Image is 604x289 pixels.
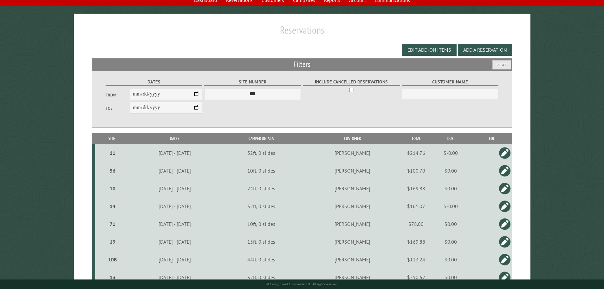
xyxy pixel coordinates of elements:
[98,150,127,156] div: 11
[403,268,429,286] td: $250.62
[129,150,220,156] div: [DATE] - [DATE]
[128,133,221,144] th: Dates
[472,133,512,144] th: Edit
[302,144,403,162] td: [PERSON_NAME]
[95,133,128,144] th: Site
[303,78,400,86] label: Include Cancelled Reservations
[302,197,403,215] td: [PERSON_NAME]
[98,256,127,263] div: 10B
[403,233,429,251] td: $169.88
[106,92,130,98] label: From:
[302,233,403,251] td: [PERSON_NAME]
[429,180,472,197] td: $0.00
[403,133,429,144] th: Total
[129,167,220,174] div: [DATE] - [DATE]
[204,78,301,86] label: Site Number
[302,215,403,233] td: [PERSON_NAME]
[429,144,472,162] td: $-0.00
[429,162,472,180] td: $0.00
[429,233,472,251] td: $0.00
[302,133,403,144] th: Customer
[221,162,302,180] td: 10ft, 0 slides
[266,282,338,286] small: © Campground Commander LLC. All rights reserved.
[403,162,429,180] td: $100.70
[403,251,429,268] td: $113.24
[403,215,429,233] td: $78.00
[98,167,127,174] div: 56
[402,44,457,56] button: Edit Add-on Items
[106,105,130,111] label: To:
[129,274,220,280] div: [DATE] - [DATE]
[429,215,472,233] td: $0.00
[106,78,202,86] label: Dates
[221,133,302,144] th: Camper Details
[129,221,220,227] div: [DATE] - [DATE]
[403,197,429,215] td: $161.07
[429,197,472,215] td: $-0.00
[458,44,512,56] button: Add a Reservation
[221,233,302,251] td: 15ft, 0 slides
[429,268,472,286] td: $0.00
[92,24,512,41] h1: Reservations
[221,251,302,268] td: 44ft, 0 slides
[98,274,127,280] div: 13
[98,221,127,227] div: 71
[403,180,429,197] td: $169.88
[221,144,302,162] td: 32ft, 0 slides
[221,180,302,197] td: 24ft, 0 slides
[129,203,220,209] div: [DATE] - [DATE]
[92,58,512,70] h2: Filters
[129,185,220,192] div: [DATE] - [DATE]
[429,133,472,144] th: Due
[98,203,127,209] div: 14
[98,185,127,192] div: 10
[402,78,498,86] label: Customer Name
[221,268,302,286] td: 32ft, 0 slides
[302,268,403,286] td: [PERSON_NAME]
[129,256,220,263] div: [DATE] - [DATE]
[302,251,403,268] td: [PERSON_NAME]
[302,162,403,180] td: [PERSON_NAME]
[98,239,127,245] div: 19
[221,197,302,215] td: 32ft, 0 slides
[221,215,302,233] td: 10ft, 0 slides
[492,60,511,69] button: Reset
[429,251,472,268] td: $0.00
[403,144,429,162] td: $214.76
[129,239,220,245] div: [DATE] - [DATE]
[302,180,403,197] td: [PERSON_NAME]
